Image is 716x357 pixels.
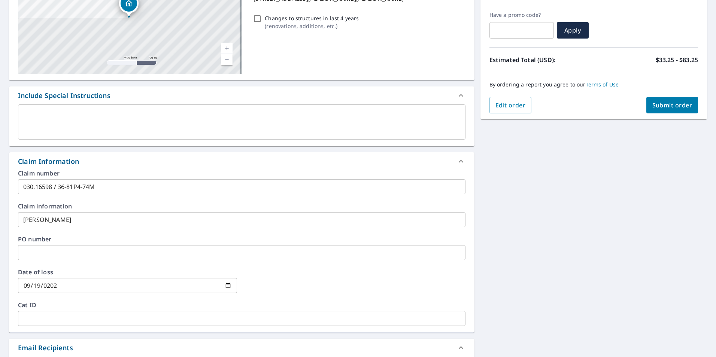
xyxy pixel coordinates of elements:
[9,339,474,357] div: Email Recipients
[18,203,465,209] label: Claim information
[18,170,465,176] label: Claim number
[221,43,233,54] a: Current Level 17, Zoom In
[489,55,594,64] p: Estimated Total (USD):
[489,81,698,88] p: By ordering a report you agree to our
[221,54,233,65] a: Current Level 17, Zoom Out
[18,91,110,101] div: Include Special Instructions
[586,81,619,88] a: Terms of Use
[18,343,73,353] div: Email Recipients
[646,97,698,113] button: Submit order
[265,22,359,30] p: ( renovations, additions, etc. )
[656,55,698,64] p: $33.25 - $83.25
[489,97,532,113] button: Edit order
[9,152,474,170] div: Claim Information
[18,302,465,308] label: Cat ID
[495,101,526,109] span: Edit order
[265,14,359,22] p: Changes to structures in last 4 years
[652,101,692,109] span: Submit order
[18,156,79,167] div: Claim Information
[18,236,465,242] label: PO number
[18,269,237,275] label: Date of loss
[489,12,554,18] label: Have a promo code?
[9,86,474,104] div: Include Special Instructions
[557,22,589,39] button: Apply
[563,26,583,34] span: Apply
